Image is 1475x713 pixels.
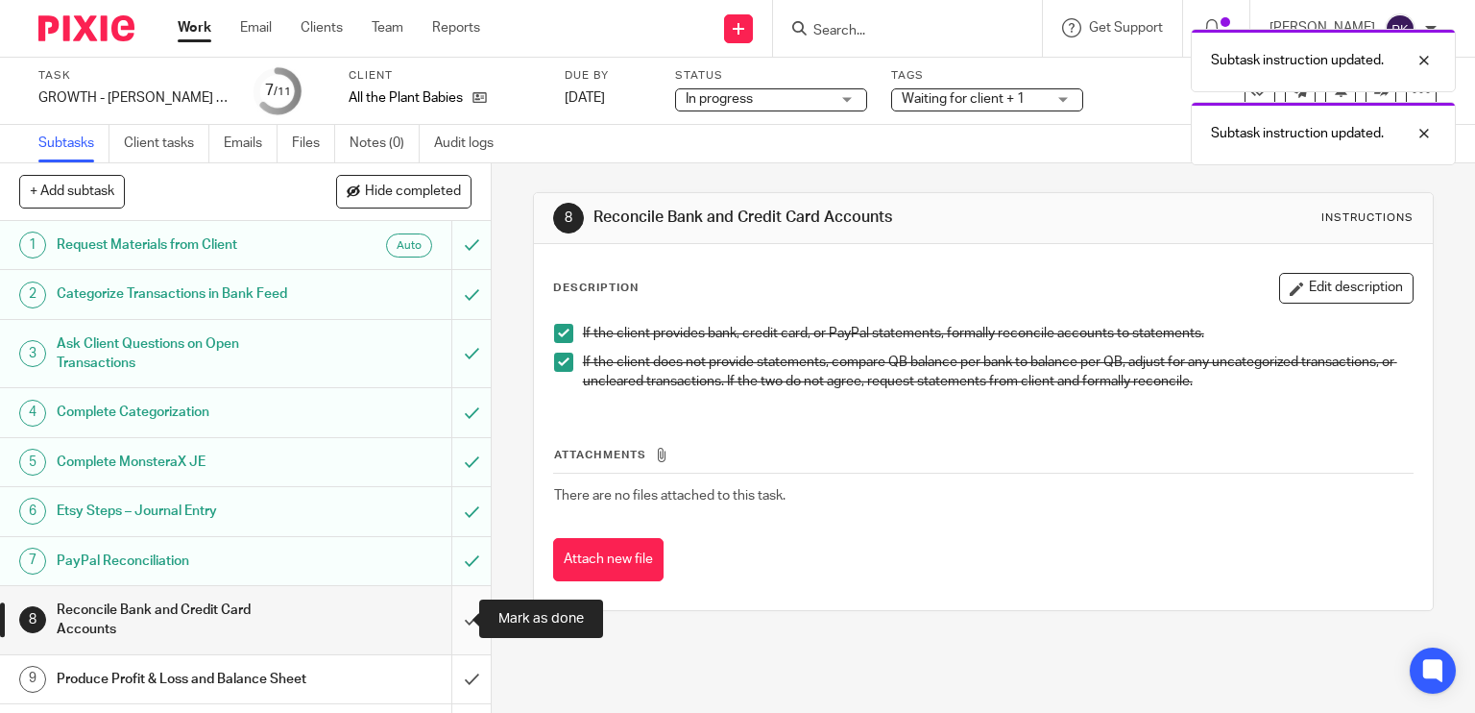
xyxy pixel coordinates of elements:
div: 8 [553,203,584,234]
a: Email [240,18,272,37]
a: Audit logs [434,125,508,162]
p: If the client provides bank, credit card, or PayPal statements, formally reconcile accounts to st... [583,324,1414,343]
h1: Categorize Transactions in Bank Feed [57,280,307,308]
a: Clients [301,18,343,37]
h1: Produce Profit & Loss and Balance Sheet [57,665,307,694]
a: Files [292,125,335,162]
p: If the client does not provide statements, compare QB balance per bank to balance per QB, adjust ... [583,353,1414,392]
button: Attach new file [553,538,664,581]
label: Status [675,68,867,84]
div: 5 [19,449,46,476]
span: There are no files attached to this task. [554,489,786,503]
a: Notes (0) [350,125,420,162]
div: 7 [265,80,291,102]
label: Client [349,68,541,84]
div: 2 [19,282,46,308]
div: 3 [19,340,46,367]
div: GROWTH - [PERSON_NAME] - [DATE] [38,88,230,108]
label: Task [38,68,230,84]
a: Reports [432,18,480,37]
a: Client tasks [124,125,209,162]
h1: Complete Categorization [57,398,307,427]
span: Hide completed [365,184,461,200]
h1: Complete MonsteraX JE [57,448,307,477]
a: Emails [224,125,278,162]
div: GROWTH - Lindsay Sisti - August 2025 [38,88,230,108]
h1: Request Materials from Client [57,231,307,259]
h1: Reconcile Bank and Credit Card Accounts [57,596,307,645]
p: Description [553,281,639,296]
div: 8 [19,606,46,633]
small: /11 [274,86,291,97]
button: Hide completed [336,175,472,208]
div: 1 [19,232,46,258]
div: 6 [19,498,46,525]
p: All the Plant Babies [349,88,463,108]
a: Team [372,18,403,37]
span: Attachments [554,450,646,460]
div: Instructions [1321,210,1414,226]
span: [DATE] [565,91,605,105]
label: Due by [565,68,651,84]
h1: Reconcile Bank and Credit Card Accounts [593,208,1024,228]
p: Subtask instruction updated. [1211,124,1384,143]
h1: Ask Client Questions on Open Transactions [57,330,307,379]
h1: Etsy Steps – Journal Entry [57,497,307,526]
h1: PayPal Reconciliation [57,547,307,576]
button: + Add subtask [19,175,125,208]
div: 7 [19,548,46,575]
a: Subtasks [38,125,109,162]
p: Subtask instruction updated. [1211,51,1384,70]
button: Edit description [1279,273,1414,304]
div: Auto [386,234,432,258]
img: svg%3E [1385,13,1415,44]
a: Work [178,18,211,37]
span: In progress [686,92,753,106]
div: 4 [19,400,46,427]
div: 9 [19,666,46,693]
img: Pixie [38,15,134,41]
